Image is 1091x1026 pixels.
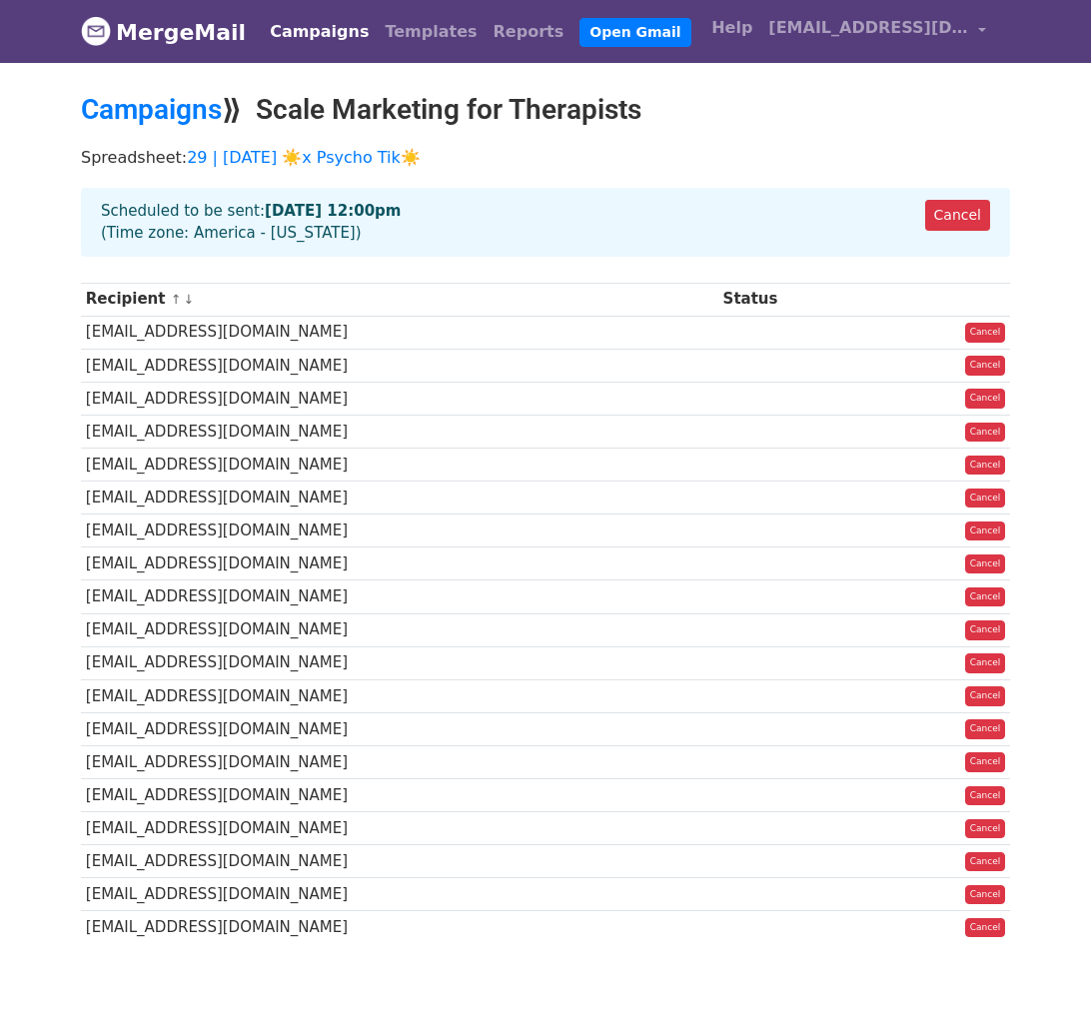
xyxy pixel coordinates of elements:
[965,852,1006,872] a: Cancel
[965,554,1006,574] a: Cancel
[81,745,718,778] td: [EMAIL_ADDRESS][DOMAIN_NAME]
[81,93,1010,127] h2: ⟫ Scale Marketing for Therapists
[965,885,1006,905] a: Cancel
[81,415,718,448] td: [EMAIL_ADDRESS][DOMAIN_NAME]
[81,382,718,415] td: [EMAIL_ADDRESS][DOMAIN_NAME]
[965,489,1006,509] a: Cancel
[965,456,1006,476] a: Cancel
[965,389,1006,409] a: Cancel
[768,16,968,40] span: [EMAIL_ADDRESS][DOMAIN_NAME]
[81,646,718,679] td: [EMAIL_ADDRESS][DOMAIN_NAME]
[81,11,246,53] a: MergeMail
[718,283,869,316] th: Status
[81,316,718,349] td: [EMAIL_ADDRESS][DOMAIN_NAME]
[81,349,718,382] td: [EMAIL_ADDRESS][DOMAIN_NAME]
[579,18,690,47] a: Open Gmail
[965,620,1006,640] a: Cancel
[965,918,1006,938] a: Cancel
[703,8,760,48] a: Help
[262,12,377,52] a: Campaigns
[81,188,1010,257] div: Scheduled to be sent: (Time zone: America - [US_STATE])
[965,356,1006,376] a: Cancel
[965,686,1006,706] a: Cancel
[81,93,222,126] a: Campaigns
[760,8,994,55] a: [EMAIL_ADDRESS][DOMAIN_NAME]
[81,845,718,878] td: [EMAIL_ADDRESS][DOMAIN_NAME]
[81,16,111,46] img: MergeMail logo
[81,712,718,745] td: [EMAIL_ADDRESS][DOMAIN_NAME]
[81,613,718,646] td: [EMAIL_ADDRESS][DOMAIN_NAME]
[81,911,718,944] td: [EMAIL_ADDRESS][DOMAIN_NAME]
[925,200,990,231] a: Cancel
[81,878,718,911] td: [EMAIL_ADDRESS][DOMAIN_NAME]
[81,679,718,712] td: [EMAIL_ADDRESS][DOMAIN_NAME]
[187,148,421,167] a: 29 | [DATE] ☀️x Psycho Tik☀️
[965,752,1006,772] a: Cancel
[965,719,1006,739] a: Cancel
[965,521,1006,541] a: Cancel
[965,423,1006,443] a: Cancel
[81,147,1010,168] p: Spreadsheet:
[171,292,182,307] a: ↑
[377,12,485,52] a: Templates
[265,202,401,220] strong: [DATE] 12:00pm
[81,283,718,316] th: Recipient
[81,514,718,547] td: [EMAIL_ADDRESS][DOMAIN_NAME]
[965,653,1006,673] a: Cancel
[965,786,1006,806] a: Cancel
[486,12,572,52] a: Reports
[183,292,194,307] a: ↓
[965,819,1006,839] a: Cancel
[965,323,1006,343] a: Cancel
[81,580,718,613] td: [EMAIL_ADDRESS][DOMAIN_NAME]
[81,482,718,514] td: [EMAIL_ADDRESS][DOMAIN_NAME]
[81,547,718,580] td: [EMAIL_ADDRESS][DOMAIN_NAME]
[81,779,718,812] td: [EMAIL_ADDRESS][DOMAIN_NAME]
[81,812,718,845] td: [EMAIL_ADDRESS][DOMAIN_NAME]
[965,587,1006,607] a: Cancel
[81,449,718,482] td: [EMAIL_ADDRESS][DOMAIN_NAME]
